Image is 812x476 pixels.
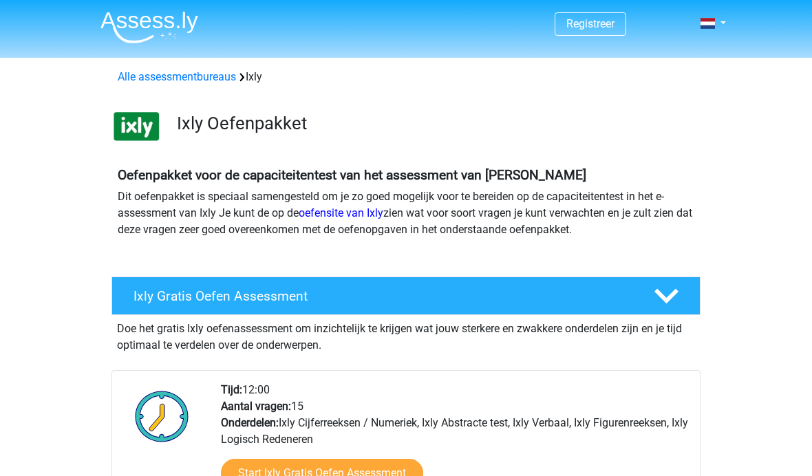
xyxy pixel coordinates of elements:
[118,70,236,83] a: Alle assessmentbureaus
[118,167,586,183] b: Oefenpakket voor de capaciteitentest van het assessment van [PERSON_NAME]
[118,188,694,238] p: Dit oefenpakket is speciaal samengesteld om je zo goed mogelijk voor te bereiden op de capaciteit...
[221,416,279,429] b: Onderdelen:
[100,11,198,43] img: Assessly
[112,102,161,151] img: ixly.png
[221,400,291,413] b: Aantal vragen:
[106,277,706,315] a: Ixly Gratis Oefen Assessment
[221,383,242,396] b: Tijd:
[127,382,197,451] img: Klok
[566,17,615,30] a: Registreer
[133,288,632,304] h4: Ixly Gratis Oefen Assessment
[112,69,700,85] div: Ixly
[177,113,690,134] h3: Ixly Oefenpakket
[299,206,383,219] a: oefensite van Ixly
[111,315,701,354] div: Doe het gratis Ixly oefenassessment om inzichtelijk te krijgen wat jouw sterkere en zwakkere onde...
